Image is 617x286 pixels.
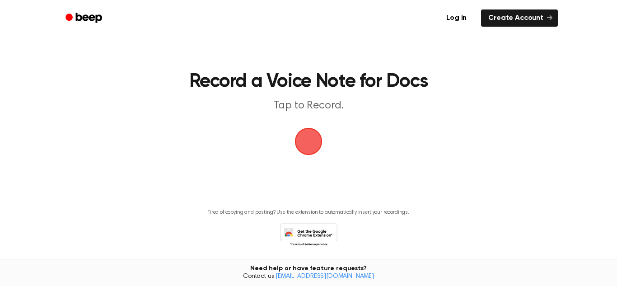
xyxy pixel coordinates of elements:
button: Beep Logo [295,128,322,155]
a: Beep [59,9,110,27]
span: Contact us [5,273,612,281]
a: [EMAIL_ADDRESS][DOMAIN_NAME] [276,273,374,280]
a: Log in [437,8,476,28]
p: Tired of copying and pasting? Use the extension to automatically insert your recordings. [208,209,409,216]
p: Tap to Record. [135,98,482,113]
h1: Record a Voice Note for Docs [98,72,519,91]
a: Create Account [481,9,558,27]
